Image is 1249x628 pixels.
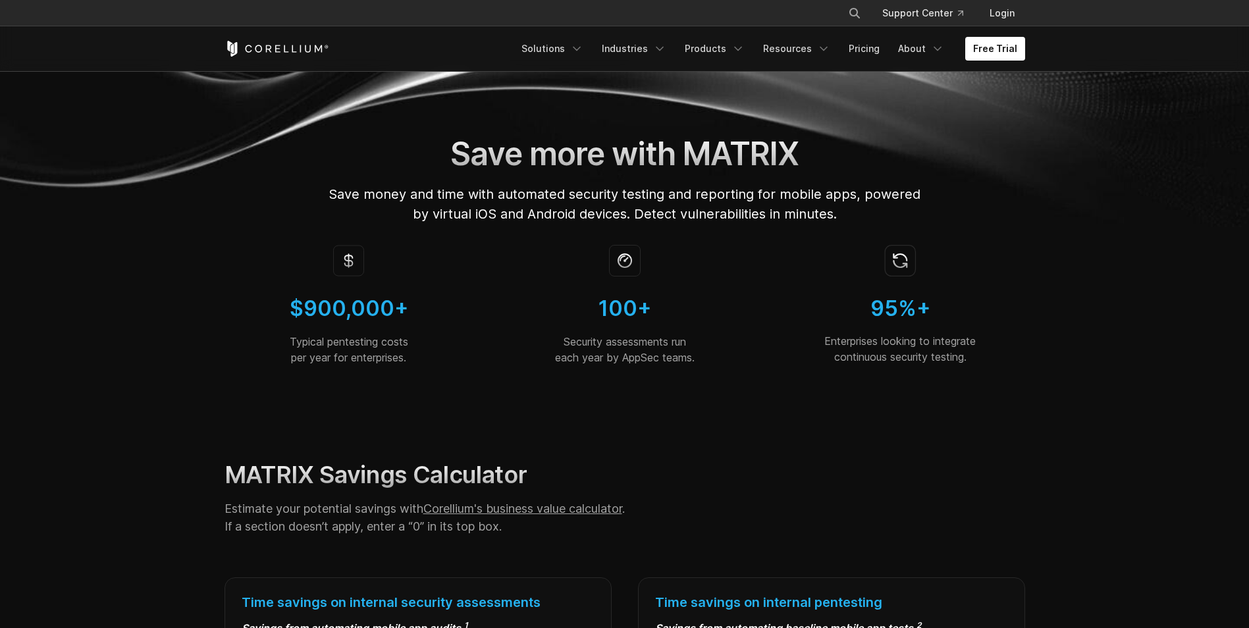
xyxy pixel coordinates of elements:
[843,1,866,25] button: Search
[225,460,749,489] h2: MATRIX Savings Calculator
[609,245,641,276] img: Icon of a stopwatch; security assessments by appsec teams.
[832,1,1025,25] div: Navigation Menu
[776,333,1025,365] p: Enterprises looking to integrate continuous security testing.
[755,37,838,61] a: Resources
[225,295,474,323] h4: $900,000+
[333,245,364,276] img: Icon of the dollar sign; MAST calculator
[776,295,1025,323] h4: 95%+
[500,334,749,365] p: Security assessments run each year by AppSec teams.
[500,295,749,323] h4: 100+
[965,37,1025,61] a: Free Trial
[884,245,917,276] img: Icon of continuous security testing.
[328,134,922,174] h1: Save more with MATRIX
[514,37,1025,61] div: Navigation Menu
[655,594,1008,611] h3: Time savings on internal pentesting
[841,37,888,61] a: Pricing
[242,594,595,611] h3: Time savings on internal security assessments
[594,37,674,61] a: Industries
[225,334,474,365] p: Typical pentesting costs per year for enterprises.
[225,500,749,535] p: Estimate your potential savings with . If a section doesn’t apply, enter a “0” in its top box.
[677,37,753,61] a: Products
[329,186,920,222] span: Save money and time with automated security testing and reporting for mobile apps, powered by vir...
[514,37,591,61] a: Solutions
[872,1,974,25] a: Support Center
[225,41,329,57] a: Corellium Home
[890,37,952,61] a: About
[979,1,1025,25] a: Login
[423,502,622,515] a: Corellium's business value calculator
